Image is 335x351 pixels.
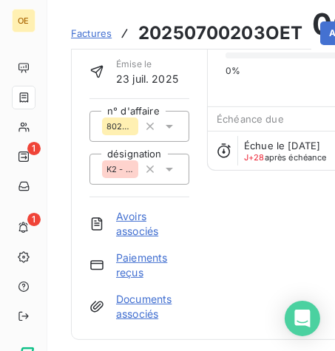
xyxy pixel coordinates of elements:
[106,165,134,174] span: K2 - DÉPLACEMENT RJ45 CONDITIONNEMENT
[27,213,41,226] span: 1
[106,122,134,131] span: 802666
[217,113,284,125] span: Échéance due
[27,142,41,155] span: 1
[116,71,178,86] span: 23 juil. 2025
[244,140,320,151] span: Échue le [DATE]
[285,301,320,336] div: Open Intercom Messenger
[244,152,265,163] span: J+28
[116,58,178,71] span: Émise le
[116,251,189,280] a: Paiements reçus
[116,209,189,239] a: Avoirs associés
[71,26,112,41] a: Factures
[116,292,189,321] a: Documents associés
[244,153,327,162] span: après échéance
[71,27,112,39] span: Factures
[226,64,240,78] span: 0%
[12,9,35,33] div: OE
[138,20,302,47] h3: 20250700203OET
